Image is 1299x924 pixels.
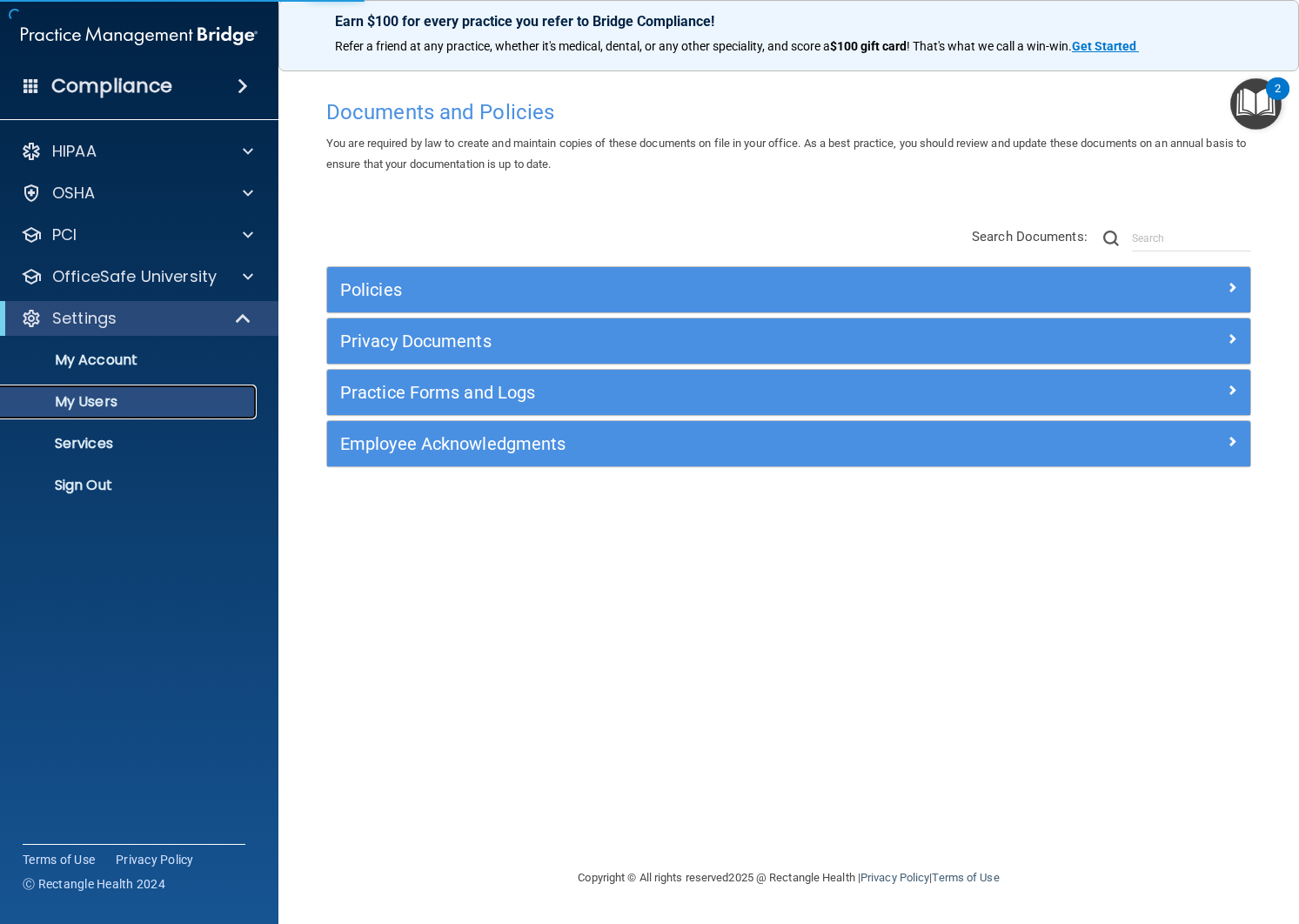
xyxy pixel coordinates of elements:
[326,101,1251,124] h4: Documents and Policies
[972,229,1088,244] span: Search Documents:
[21,266,253,287] a: OfficeSafe University
[11,352,249,369] p: My Account
[335,39,830,53] span: Refer a friend at any practice, whether it's medical, dental, or any other speciality, and score a
[326,137,1246,171] span: You are required by law to create and maintain copies of these documents on file in your office. ...
[52,224,77,245] p: PCI
[11,477,249,494] p: Sign Out
[21,183,253,204] a: OSHA
[23,851,95,868] a: Terms of Use
[23,875,165,893] span: Ⓒ Rectangle Health 2024
[51,74,172,98] h4: Compliance
[21,224,253,245] a: PCI
[116,851,194,868] a: Privacy Policy
[830,39,907,53] strong: $100 gift card
[1103,231,1119,246] img: ic-search.3b580494.png
[21,141,253,162] a: HIPAA
[52,141,97,162] p: HIPAA
[340,327,1237,355] a: Privacy Documents
[21,308,252,329] a: Settings
[340,378,1237,406] a: Practice Forms and Logs
[340,383,1007,402] h5: Practice Forms and Logs
[11,435,249,452] p: Services
[52,266,217,287] p: OfficeSafe University
[860,871,929,884] a: Privacy Policy
[907,39,1072,53] span: ! That's what we call a win-win.
[1072,39,1136,53] strong: Get Started
[472,850,1107,906] div: Copyright © All rights reserved 2025 @ Rectangle Health | |
[932,871,999,884] a: Terms of Use
[52,183,96,204] p: OSHA
[340,276,1237,304] a: Policies
[1230,78,1282,130] button: Open Resource Center, 2 new notifications
[1072,39,1139,53] a: Get Started
[52,308,117,329] p: Settings
[1275,89,1281,111] div: 2
[21,18,258,53] img: PMB logo
[340,430,1237,458] a: Employee Acknowledgments
[1132,225,1251,251] input: Search
[340,434,1007,453] h5: Employee Acknowledgments
[340,331,1007,351] h5: Privacy Documents
[11,393,249,411] p: My Users
[340,280,1007,299] h5: Policies
[335,13,1242,30] p: Earn $100 for every practice you refer to Bridge Compliance!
